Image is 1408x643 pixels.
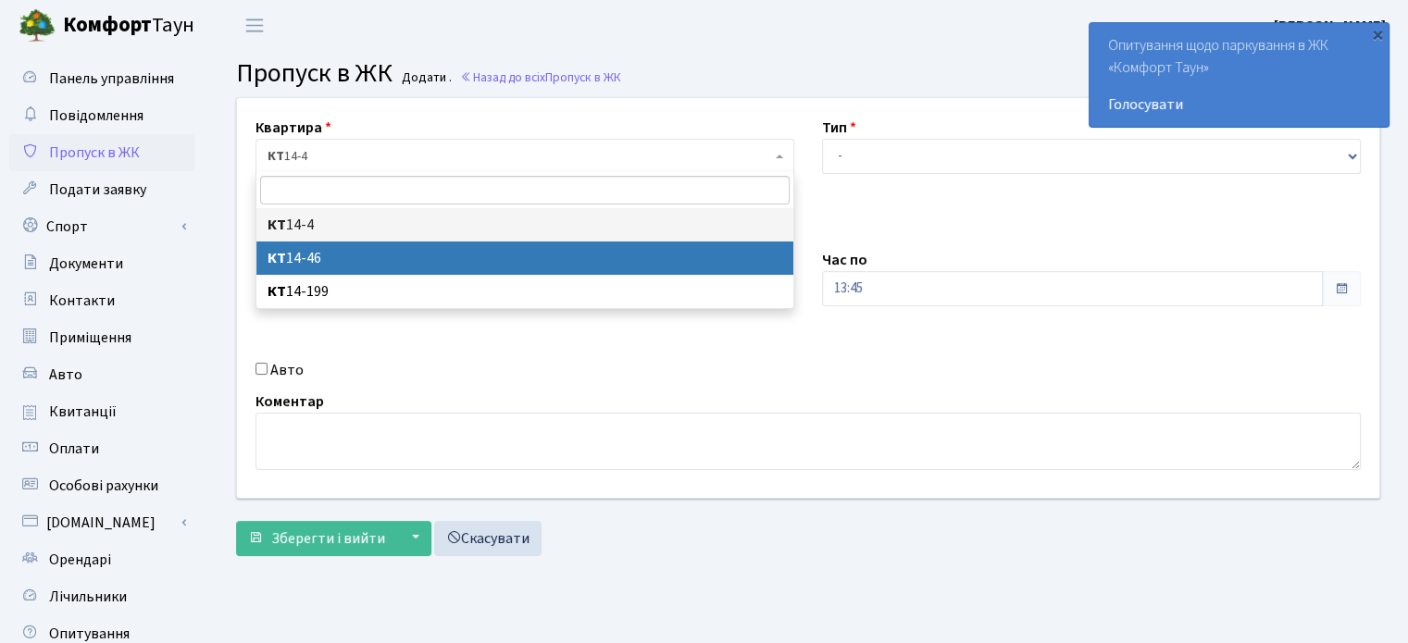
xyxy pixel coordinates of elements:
[9,171,194,208] a: Подати заявку
[49,179,146,200] span: Подати заявку
[9,467,194,504] a: Особові рахунки
[9,504,194,541] a: [DOMAIN_NAME]
[1108,93,1370,116] a: Голосувати
[9,245,194,282] a: Документи
[9,97,194,134] a: Повідомлення
[9,578,194,615] a: Лічильники
[49,105,143,126] span: Повідомлення
[1274,15,1386,37] a: [PERSON_NAME]
[49,365,82,385] span: Авто
[268,147,284,166] b: КТ
[822,117,856,139] label: Тип
[236,55,392,92] span: Пропуск в ЖК
[9,356,194,393] a: Авто
[9,393,194,430] a: Квитанції
[63,10,152,40] b: Комфорт
[49,439,99,459] span: Оплати
[255,139,794,174] span: <b>КТ</b>&nbsp;&nbsp;&nbsp;&nbsp;14-4
[9,208,194,245] a: Спорт
[545,68,621,86] span: Пропуск в ЖК
[268,281,286,302] b: КТ
[49,476,158,496] span: Особові рахунки
[9,134,194,171] a: Пропуск в ЖК
[256,241,793,275] li: 14-46
[49,142,140,163] span: Пропуск в ЖК
[256,208,793,241] li: 14-4
[268,147,771,166] span: <b>КТ</b>&nbsp;&nbsp;&nbsp;&nbsp;14-4
[236,521,397,556] button: Зберегти і вийти
[268,215,286,235] b: КТ
[398,70,452,86] small: Додати .
[270,359,304,381] label: Авто
[255,390,324,413] label: Коментар
[271,528,385,549] span: Зберегти і вийти
[256,275,793,308] li: 14-199
[49,68,174,89] span: Панель управління
[9,60,194,97] a: Панель управління
[49,291,115,311] span: Контакти
[460,68,621,86] a: Назад до всіхПропуск в ЖК
[49,550,111,570] span: Орендарі
[231,10,278,41] button: Переключити навігацію
[1274,16,1386,36] b: [PERSON_NAME]
[9,319,194,356] a: Приміщення
[1090,23,1389,127] div: Опитування щодо паркування в ЖК «Комфорт Таун»
[268,248,286,268] b: КТ
[1368,25,1387,43] div: ×
[9,282,194,319] a: Контакти
[9,541,194,578] a: Орендарі
[49,587,127,607] span: Лічильники
[434,521,542,556] a: Скасувати
[822,249,867,271] label: Час по
[49,253,123,274] span: Документи
[19,7,56,44] img: logo.png
[255,117,331,139] label: Квартира
[49,402,117,422] span: Квитанції
[49,328,131,348] span: Приміщення
[63,10,194,42] span: Таун
[9,430,194,467] a: Оплати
